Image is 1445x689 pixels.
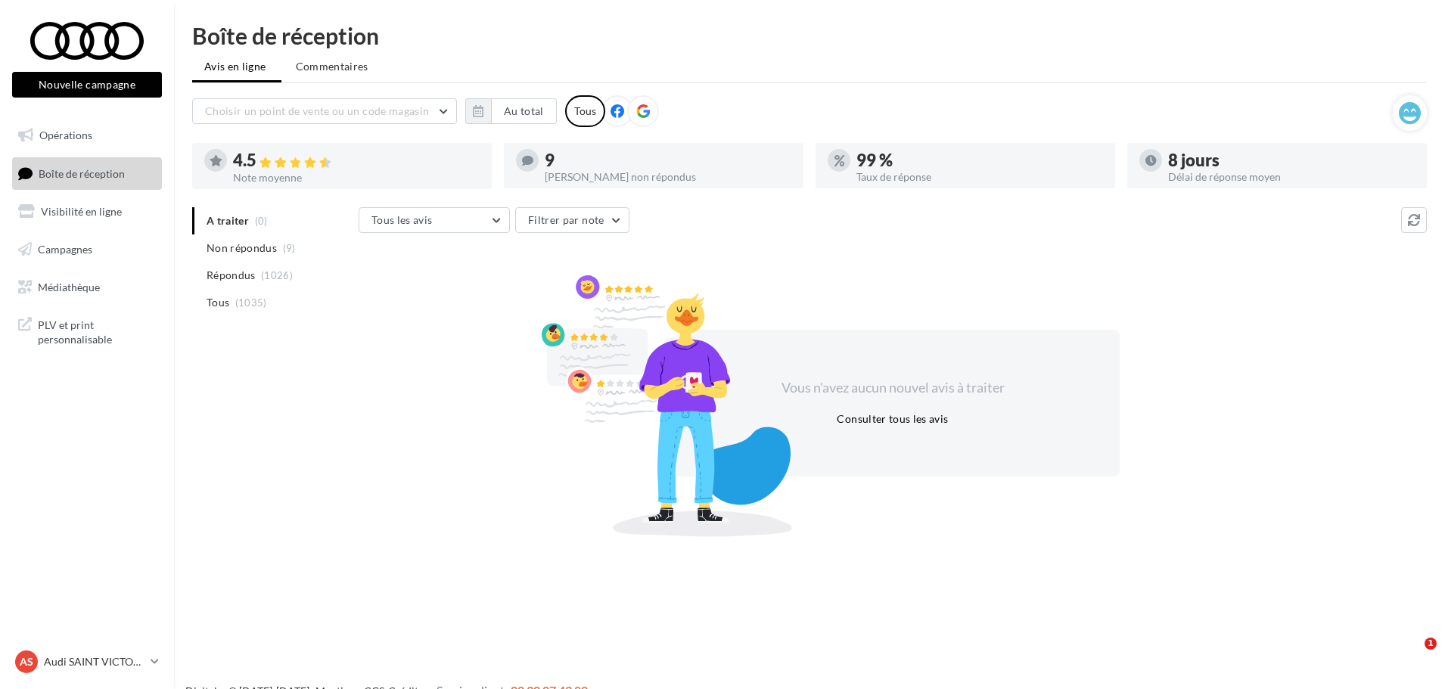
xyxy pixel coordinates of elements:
[856,172,1103,182] div: Taux de réponse
[1394,638,1430,674] iframe: Intercom live chat
[545,172,791,182] div: [PERSON_NAME] non répondus
[465,98,557,124] button: Au total
[1168,152,1415,169] div: 8 jours
[763,378,1023,398] div: Vous n'avez aucun nouvel avis à traiter
[205,104,429,117] span: Choisir un point de vente ou un code magasin
[9,309,165,353] a: PLV et print personnalisable
[831,410,954,428] button: Consulter tous les avis
[233,172,480,183] div: Note moyenne
[12,647,162,676] a: AS Audi SAINT VICTORET
[207,241,277,256] span: Non répondus
[1425,638,1437,650] span: 1
[491,98,557,124] button: Au total
[9,119,165,151] a: Opérations
[261,269,293,281] span: (1026)
[1168,172,1415,182] div: Délai de réponse moyen
[41,205,122,218] span: Visibilité en ligne
[565,95,605,127] div: Tous
[20,654,33,669] span: AS
[207,295,229,310] span: Tous
[283,242,296,254] span: (9)
[296,59,368,74] span: Commentaires
[856,152,1103,169] div: 99 %
[38,280,100,293] span: Médiathèque
[44,654,144,669] p: Audi SAINT VICTORET
[38,243,92,256] span: Campagnes
[9,157,165,190] a: Boîte de réception
[12,72,162,98] button: Nouvelle campagne
[515,207,629,233] button: Filtrer par note
[9,196,165,228] a: Visibilité en ligne
[192,24,1427,47] div: Boîte de réception
[545,152,791,169] div: 9
[9,272,165,303] a: Médiathèque
[233,152,480,169] div: 4.5
[9,234,165,265] a: Campagnes
[371,213,433,226] span: Tous les avis
[39,166,125,179] span: Boîte de réception
[235,296,267,309] span: (1035)
[192,98,457,124] button: Choisir un point de vente ou un code magasin
[39,129,92,141] span: Opérations
[359,207,510,233] button: Tous les avis
[207,268,256,283] span: Répondus
[38,315,156,347] span: PLV et print personnalisable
